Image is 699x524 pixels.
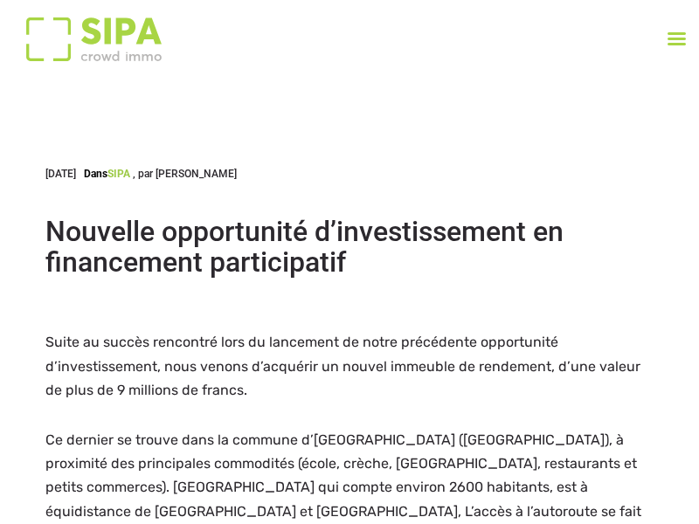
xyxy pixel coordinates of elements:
h1: Nouvelle opportunité d’investissement en financement participatif [45,217,654,278]
div: [DATE] [45,166,237,182]
img: Logo [17,17,170,61]
span: Dans [84,168,107,180]
p: Suite au succès rencontré lors du lancement de notre précédente opportunité d’investissement, no... [45,330,654,402]
a: SIPA [107,168,130,180]
span: , par [PERSON_NAME] [133,168,237,180]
